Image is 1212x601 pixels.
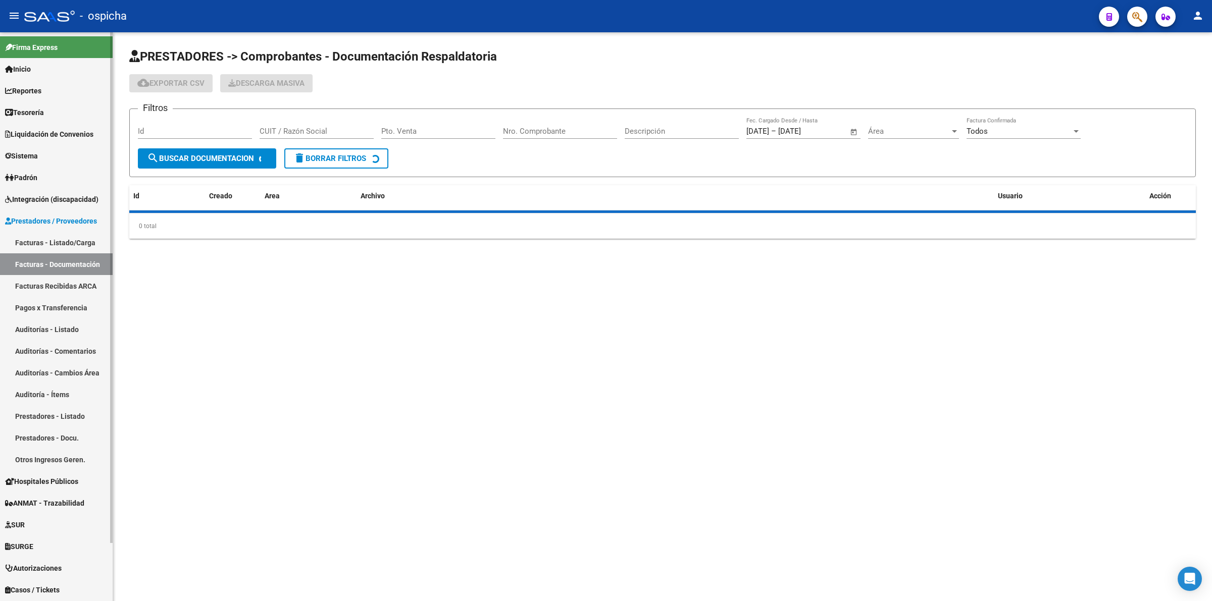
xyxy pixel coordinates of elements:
[293,154,366,163] span: Borrar Filtros
[746,127,769,136] input: Fecha inicio
[293,152,306,164] mat-icon: delete
[1192,10,1204,22] mat-icon: person
[5,172,37,183] span: Padrón
[5,541,33,552] span: SURGE
[361,192,385,200] span: Archivo
[771,127,776,136] span: –
[129,74,213,92] button: Exportar CSV
[209,192,232,200] span: Creado
[8,10,20,22] mat-icon: menu
[261,185,357,207] datatable-header-cell: Area
[138,148,276,169] button: Buscar Documentacion
[228,79,305,88] span: Descarga Masiva
[1178,567,1202,591] div: Open Intercom Messenger
[129,185,170,207] datatable-header-cell: Id
[220,74,313,92] app-download-masive: Descarga masiva de comprobantes (adjuntos)
[5,42,58,53] span: Firma Express
[129,49,497,64] span: PRESTADORES -> Comprobantes - Documentación Respaldatoria
[284,148,388,169] button: Borrar Filtros
[220,74,313,92] button: Descarga Masiva
[137,79,205,88] span: Exportar CSV
[5,64,31,75] span: Inicio
[133,192,139,200] span: Id
[80,5,127,27] span: - ospicha
[5,476,78,487] span: Hospitales Públicos
[5,107,44,118] span: Tesorería
[5,519,25,530] span: SUR
[138,101,173,115] h3: Filtros
[5,129,93,140] span: Liquidación de Convenios
[5,215,97,227] span: Prestadores / Proveedores
[265,192,280,200] span: Area
[147,154,254,163] span: Buscar Documentacion
[5,194,98,205] span: Integración (discapacidad)
[967,127,988,136] span: Todos
[1149,192,1171,200] span: Acción
[357,185,994,207] datatable-header-cell: Archivo
[868,127,950,136] span: Área
[5,584,60,595] span: Casos / Tickets
[848,126,860,138] button: Open calendar
[147,152,159,164] mat-icon: search
[5,150,38,161] span: Sistema
[5,563,62,574] span: Autorizaciones
[1145,185,1196,207] datatable-header-cell: Acción
[994,185,1145,207] datatable-header-cell: Usuario
[205,185,261,207] datatable-header-cell: Creado
[5,85,41,96] span: Reportes
[778,127,827,136] input: Fecha fin
[998,192,1023,200] span: Usuario
[5,498,84,509] span: ANMAT - Trazabilidad
[129,213,1196,239] div: 0 total
[137,77,149,89] mat-icon: cloud_download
